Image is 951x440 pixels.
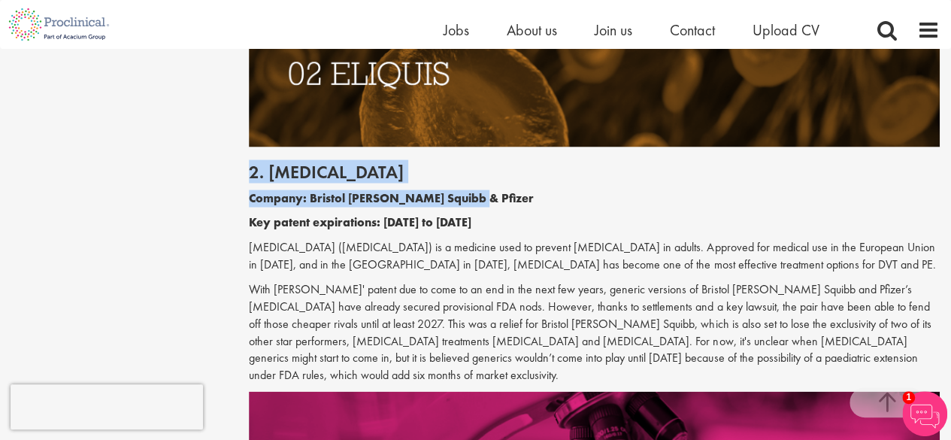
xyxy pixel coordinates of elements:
[249,214,471,229] b: Key patent expirations: [DATE] to [DATE]
[507,20,557,40] a: About us
[753,20,819,40] a: Upload CV
[902,391,947,436] img: Chatbot
[670,20,715,40] a: Contact
[249,281,940,384] p: With [PERSON_NAME]' patent due to come to an end in the next few years, generic versions of Brist...
[11,384,203,429] iframe: reCAPTCHA
[444,20,469,40] a: Jobs
[249,162,940,181] h2: 2. [MEDICAL_DATA]
[902,391,915,404] span: 1
[249,190,534,205] b: Company: Bristol [PERSON_NAME] Squibb & Pfizer
[595,20,632,40] a: Join us
[249,238,940,273] p: [MEDICAL_DATA] ([MEDICAL_DATA]) is a medicine used to prevent [MEDICAL_DATA] in adults. Approved ...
